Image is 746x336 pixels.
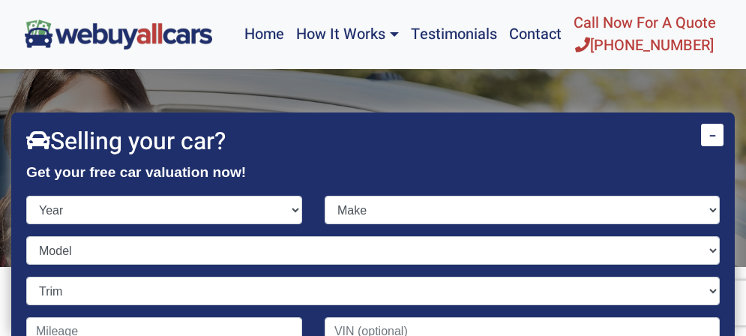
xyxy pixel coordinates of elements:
a: Contact [503,6,568,63]
a: Testimonials [405,6,503,63]
img: We Buy All Cars in NJ logo [25,19,212,49]
a: Call Now For A Quote[PHONE_NUMBER] [568,6,722,63]
a: How It Works [290,6,404,63]
h2: Selling your car? [26,127,720,156]
a: Home [238,6,290,63]
strong: Get your free car valuation now! [26,164,246,180]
